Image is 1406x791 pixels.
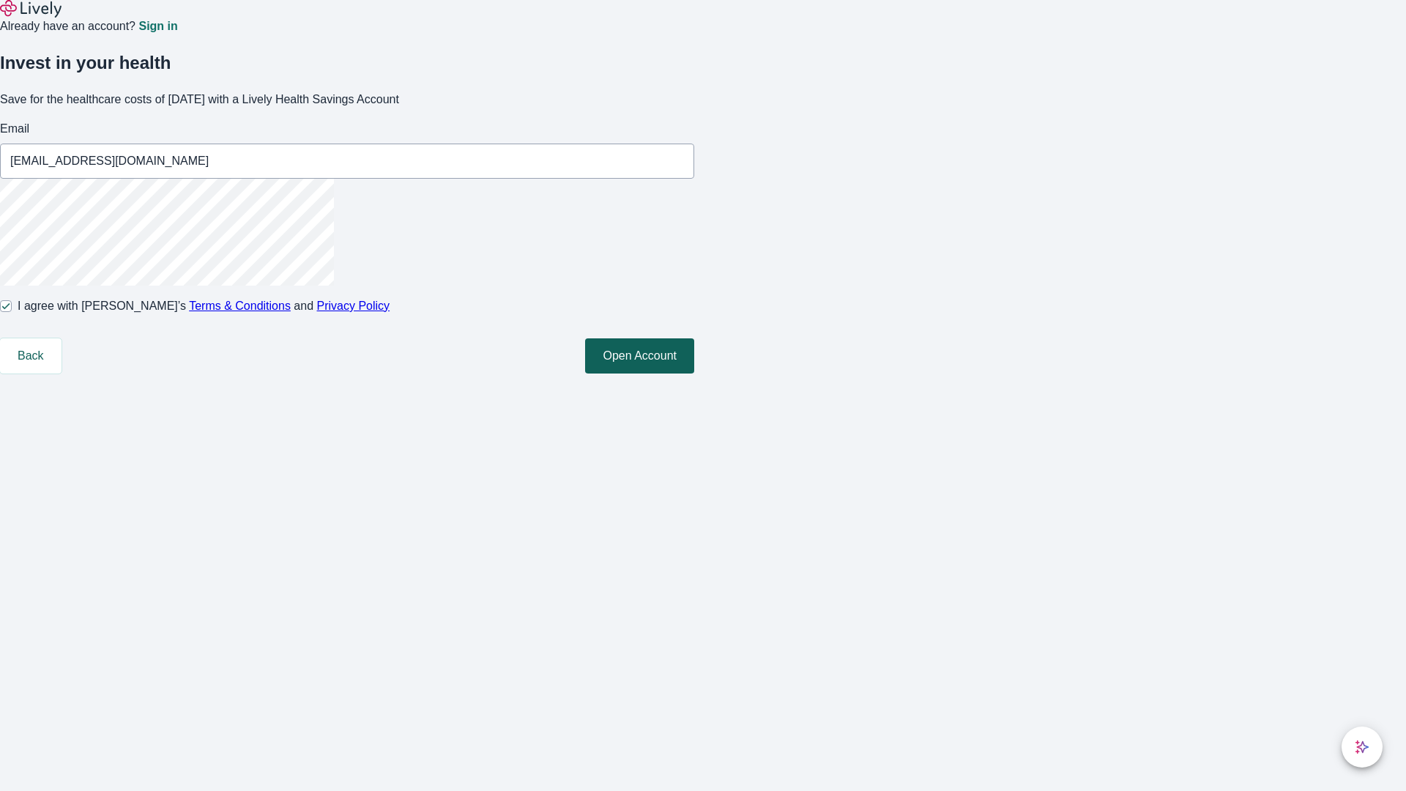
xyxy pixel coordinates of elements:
a: Terms & Conditions [189,300,291,312]
span: I agree with [PERSON_NAME]’s and [18,297,390,315]
svg: Lively AI Assistant [1355,740,1369,754]
button: Open Account [585,338,694,374]
a: Privacy Policy [317,300,390,312]
button: chat [1342,727,1383,768]
a: Sign in [138,21,177,32]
